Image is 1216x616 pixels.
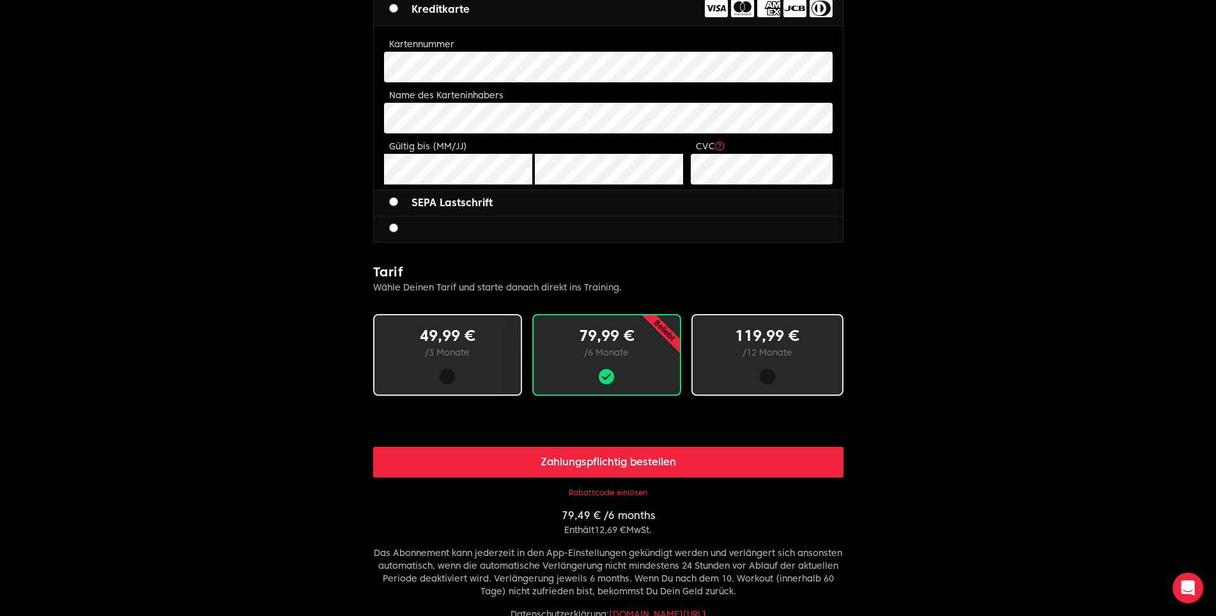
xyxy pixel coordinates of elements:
[395,346,500,359] p: / 3 Monate
[389,39,454,49] label: Kartennummer
[373,281,843,294] p: Wähle Deinen Tarif und starte danach direkt ins Training.
[373,523,843,536] p: Enthält 12,69 € MwSt.
[609,275,720,386] p: Beliebt
[554,346,659,359] p: / 6 Monate
[373,263,843,281] h2: Tarif
[696,141,724,151] label: CVC
[389,195,493,211] label: SEPA Lastschrift
[569,488,647,498] button: Rabattcode einlösen
[389,197,398,206] input: SEPA Lastschrift
[713,326,822,346] p: 119,99 €
[713,346,822,359] p: / 12 Monate
[373,546,843,597] p: Das Abonnement kann jederzeit in den App-Einstellungen gekündigt werden und verlängert sich anson...
[373,447,843,477] button: Zahlungspflichtig bestellen
[389,4,398,13] input: Kreditkarte
[1173,573,1203,603] div: Open Intercom Messenger
[389,2,470,17] label: Kreditkarte
[389,141,467,151] label: Gültig bis (MM/JJ)
[389,90,504,100] label: Name des Karteninhabers
[554,326,659,346] p: 79,99 €
[373,508,843,523] p: 79,49 € / 6 months
[395,326,500,346] p: 49,99 €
